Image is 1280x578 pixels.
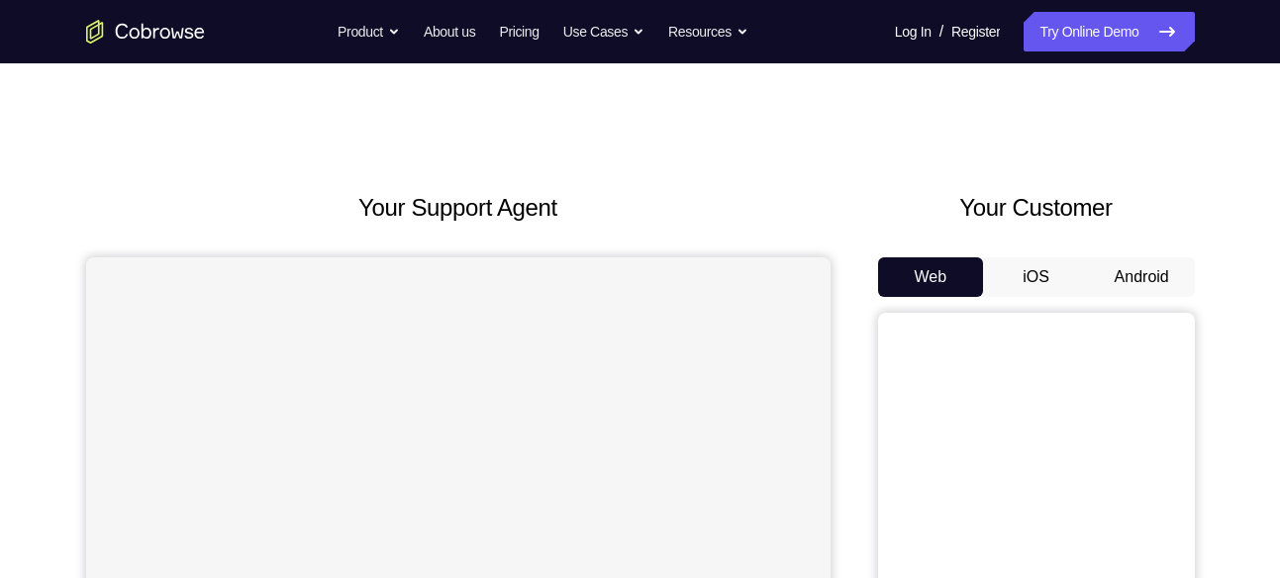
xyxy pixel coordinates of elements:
[878,190,1195,226] h2: Your Customer
[424,12,475,51] a: About us
[563,12,644,51] button: Use Cases
[878,257,984,297] button: Web
[86,20,205,44] a: Go to the home page
[668,12,748,51] button: Resources
[86,190,831,226] h2: Your Support Agent
[895,12,932,51] a: Log In
[983,257,1089,297] button: iOS
[338,12,400,51] button: Product
[951,12,1000,51] a: Register
[1089,257,1195,297] button: Android
[1024,12,1194,51] a: Try Online Demo
[499,12,539,51] a: Pricing
[939,20,943,44] span: /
